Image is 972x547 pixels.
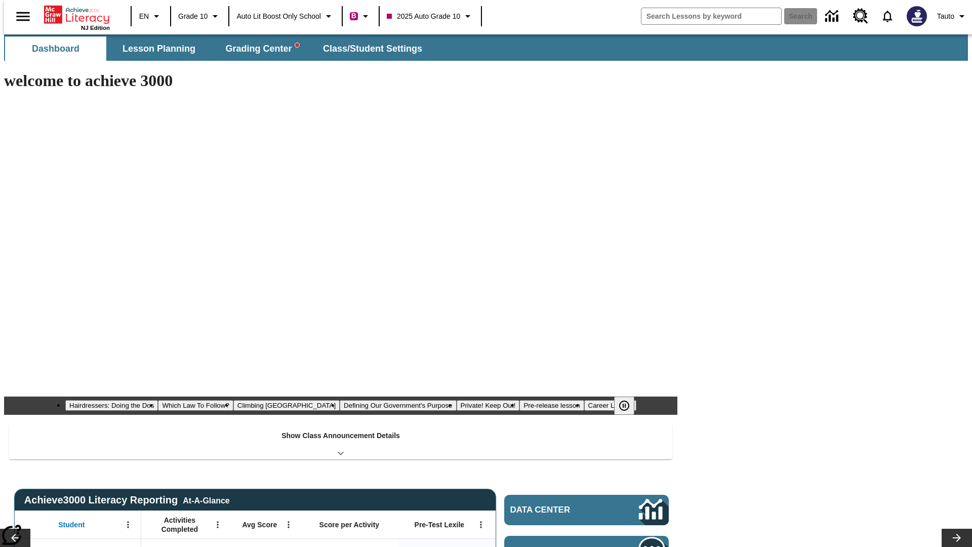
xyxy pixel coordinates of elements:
[847,3,874,30] a: Resource Center, Will open in new tab
[901,3,933,29] button: Select a new avatar
[183,494,229,505] div: At-A-Glance
[614,397,644,415] div: Pause
[874,3,901,29] a: Notifications
[519,400,584,411] button: Slide 6 Pre-release lesson
[351,10,356,22] span: B
[4,71,677,90] h1: welcome to achieve 3000
[139,11,149,22] span: EN
[242,520,277,529] span: Avg Score
[819,3,847,30] a: Data Center
[415,520,465,529] span: Pre-Test Lexile
[473,517,489,532] button: Open Menu
[24,494,230,506] span: Achieve3000 Literacy Reporting
[641,8,781,24] input: search field
[158,400,233,411] button: Slide 2 Which Law To Follow?
[174,7,225,25] button: Grade: Grade 10, Select a grade
[907,6,927,26] img: Avatar
[120,517,136,532] button: Open Menu
[383,7,478,25] button: Class: 2025 Auto Grade 10, Select your class
[315,36,430,61] button: Class/Student Settings
[123,43,195,55] span: Lesson Planning
[281,431,400,441] p: Show Class Announcement Details
[135,7,167,25] button: Language: EN, Select a language
[236,11,321,22] span: Auto Lit Boost only School
[58,520,85,529] span: Student
[942,529,972,547] button: Lesson carousel, Next
[8,2,38,31] button: Open side menu
[178,11,208,22] span: Grade 10
[614,397,634,415] button: Pause
[340,400,456,411] button: Slide 4 Defining Our Government's Purpose
[319,520,380,529] span: Score per Activity
[146,516,213,534] span: Activities Completed
[584,400,636,411] button: Slide 7 Career Lesson
[4,34,968,61] div: SubNavbar
[32,43,79,55] span: Dashboard
[212,36,313,61] button: Grading Center
[233,400,340,411] button: Slide 3 Climbing Mount Tai
[504,495,669,525] a: Data Center
[44,5,110,25] a: Home
[108,36,210,61] button: Lesson Planning
[323,43,422,55] span: Class/Student Settings
[225,43,299,55] span: Grading Center
[510,505,605,515] span: Data Center
[210,517,225,532] button: Open Menu
[281,517,296,532] button: Open Menu
[937,11,954,22] span: Tauto
[81,25,110,31] span: NJ Edition
[9,424,672,459] div: Show Class Announcement Details
[457,400,520,411] button: Slide 5 Private! Keep Out!
[346,7,376,25] button: Boost Class color is violet red. Change class color
[295,43,299,47] svg: writing assistant alert
[933,7,972,25] button: Profile/Settings
[4,36,431,61] div: SubNavbar
[44,4,110,31] div: Home
[65,400,158,411] button: Slide 1 Hairdressers: Doing the Dos
[232,7,339,25] button: School: Auto Lit Boost only School, Select your school
[5,36,106,61] button: Dashboard
[387,11,460,22] span: 2025 Auto Grade 10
